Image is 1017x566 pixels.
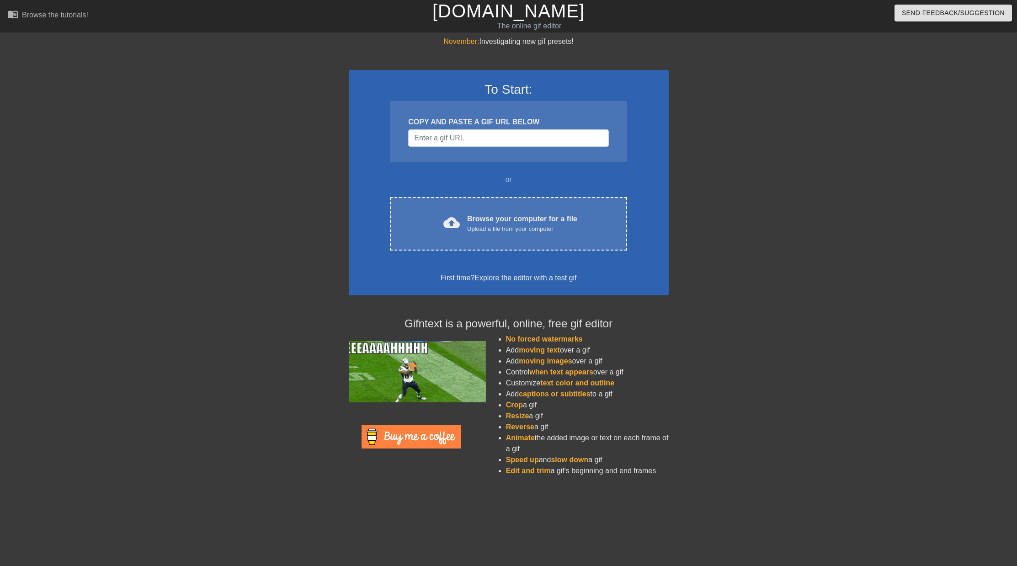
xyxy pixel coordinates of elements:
[506,367,669,378] li: Control over a gif
[506,423,534,431] span: Reverse
[551,456,588,464] span: slow down
[506,335,583,343] span: No forced watermarks
[519,390,590,398] span: captions or subtitles
[506,389,669,400] li: Add to a gif
[506,400,669,411] li: a gif
[467,214,577,234] div: Browse your computer for a file
[432,1,585,21] a: [DOMAIN_NAME]
[506,412,529,420] span: Resize
[344,21,715,32] div: The online gif editor
[443,37,479,45] span: November:
[506,456,539,464] span: Speed up
[506,401,523,409] span: Crop
[519,346,560,354] span: moving text
[361,82,657,97] h3: To Start:
[7,9,18,20] span: menu_book
[902,7,1005,19] span: Send Feedback/Suggestion
[361,272,657,283] div: First time?
[506,345,669,356] li: Add over a gif
[7,9,88,23] a: Browse the tutorials!
[529,368,593,376] span: when text appears
[22,11,88,19] div: Browse the tutorials!
[506,411,669,422] li: a gif
[506,422,669,433] li: a gif
[506,465,669,476] li: a gif's beginning and end frames
[349,36,669,47] div: Investigating new gif presets!
[506,378,669,389] li: Customize
[349,341,486,402] img: football_small.gif
[506,433,669,454] li: the added image or text on each frame of a gif
[362,425,461,449] img: Buy Me A Coffee
[506,434,535,442] span: Animate
[408,129,608,147] input: Username
[467,224,577,234] div: Upload a file from your computer
[506,356,669,367] li: Add over a gif
[540,379,614,387] span: text color and outline
[349,317,669,331] h4: Gifntext is a powerful, online, free gif editor
[895,5,1012,21] button: Send Feedback/Suggestion
[519,357,572,365] span: moving images
[506,467,551,475] span: Edit and trim
[443,214,460,231] span: cloud_upload
[506,454,669,465] li: and a gif
[373,174,645,185] div: or
[474,274,576,282] a: Explore the editor with a test gif
[408,117,608,128] div: COPY AND PASTE A GIF URL BELOW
